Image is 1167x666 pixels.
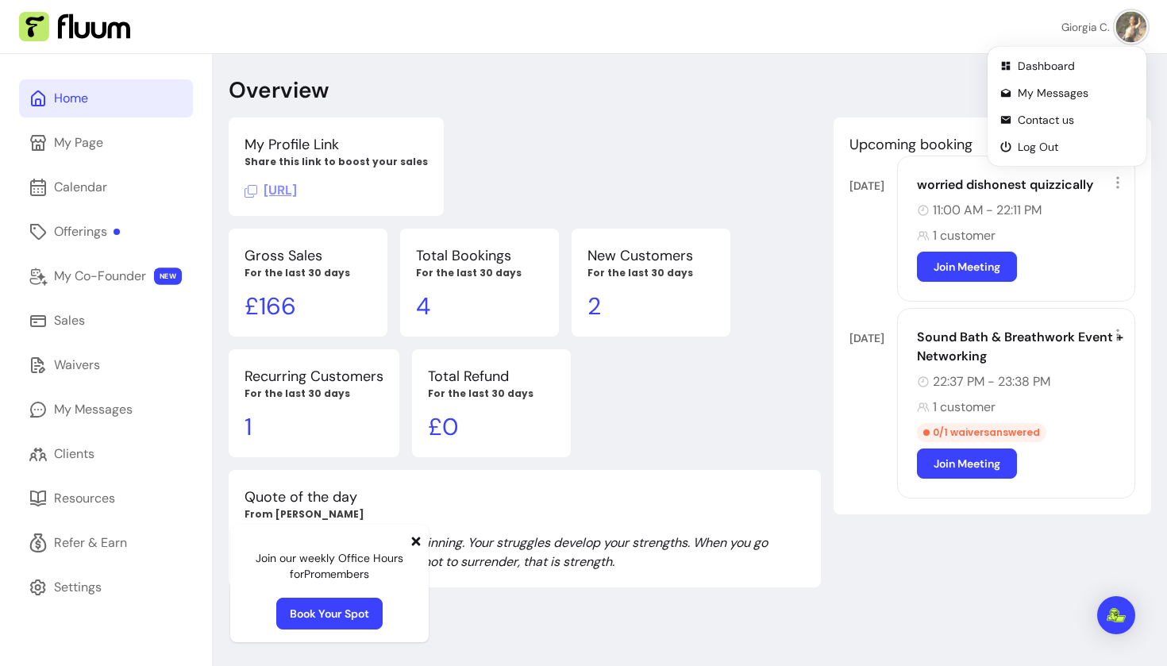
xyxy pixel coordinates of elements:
[54,267,146,286] div: My Co-Founder
[917,175,1125,194] div: worried dishonest quizzically
[428,387,555,400] p: For the last 30 days
[428,365,555,387] p: Total Refund
[849,330,897,346] div: [DATE]
[849,178,897,194] div: [DATE]
[245,156,428,168] p: Share this link to boost your sales
[1116,11,1147,42] img: avatar
[54,178,107,197] div: Calendar
[917,423,1046,442] div: 0 / 1 waivers answered
[994,53,1140,160] ul: Profile Actions
[917,372,1125,391] div: 22:37 PM - 23:38 PM
[917,226,1125,245] div: 1 customer
[245,486,805,508] p: Quote of the day
[54,578,102,597] div: Settings
[54,400,133,419] div: My Messages
[917,201,1125,220] div: 11:00 AM - 22:11 PM
[245,133,428,156] p: My Profile Link
[1061,19,1110,34] span: Giorgia C.
[428,413,555,441] p: £ 0
[54,489,115,508] div: Resources
[54,533,127,552] div: Refer & Earn
[19,568,193,606] a: Settings
[416,244,543,267] p: Total Bookings
[1018,85,1134,101] span: My Messages
[917,252,1017,282] a: Join Meeting
[245,292,372,321] p: £ 166
[849,133,1135,156] p: Upcoming booking
[229,76,329,105] p: Overview
[19,524,193,562] a: Refer & Earn
[154,268,182,285] span: NEW
[19,435,193,473] a: Clients
[245,267,372,279] p: For the last 30 days
[54,311,85,330] div: Sales
[54,89,88,108] div: Home
[245,182,297,198] span: Click to copy
[276,598,383,629] a: Book Your Spot
[245,387,383,400] p: For the last 30 days
[245,244,372,267] p: Gross Sales
[917,328,1125,366] div: Sound Bath & Breathwork Event + Networking
[19,79,193,117] a: Home
[587,267,714,279] p: For the last 30 days
[19,213,193,251] a: Offerings
[54,133,103,152] div: My Page
[1018,139,1134,155] span: Log Out
[19,168,193,206] a: Calendar
[243,550,416,582] p: Join our weekly Office Hours for Pro members
[917,448,1017,479] a: Join Meeting
[19,302,193,340] a: Sales
[1018,58,1134,74] span: Dashboard
[54,356,100,375] div: Waivers
[1097,596,1135,634] div: Open Intercom Messenger
[245,365,383,387] p: Recurring Customers
[54,222,120,241] div: Offerings
[991,50,1143,163] div: Profile Actions
[19,346,193,384] a: Waivers
[19,391,193,429] a: My Messages
[416,267,543,279] p: For the last 30 days
[245,413,383,441] p: 1
[1018,112,1134,128] span: Contact us
[19,479,193,518] a: Resources
[416,292,543,321] p: 4
[19,12,130,42] img: Fluum Logo
[587,292,714,321] p: 2
[54,445,94,464] div: Clients
[917,398,1125,417] div: 1 customer
[19,257,193,295] a: My Co-Founder
[19,124,193,162] a: My Page
[245,533,805,572] p: Strength does not come from winning. Your struggles develop your strengths. When you go through h...
[587,244,714,267] p: New Customers
[245,508,805,521] p: From [PERSON_NAME]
